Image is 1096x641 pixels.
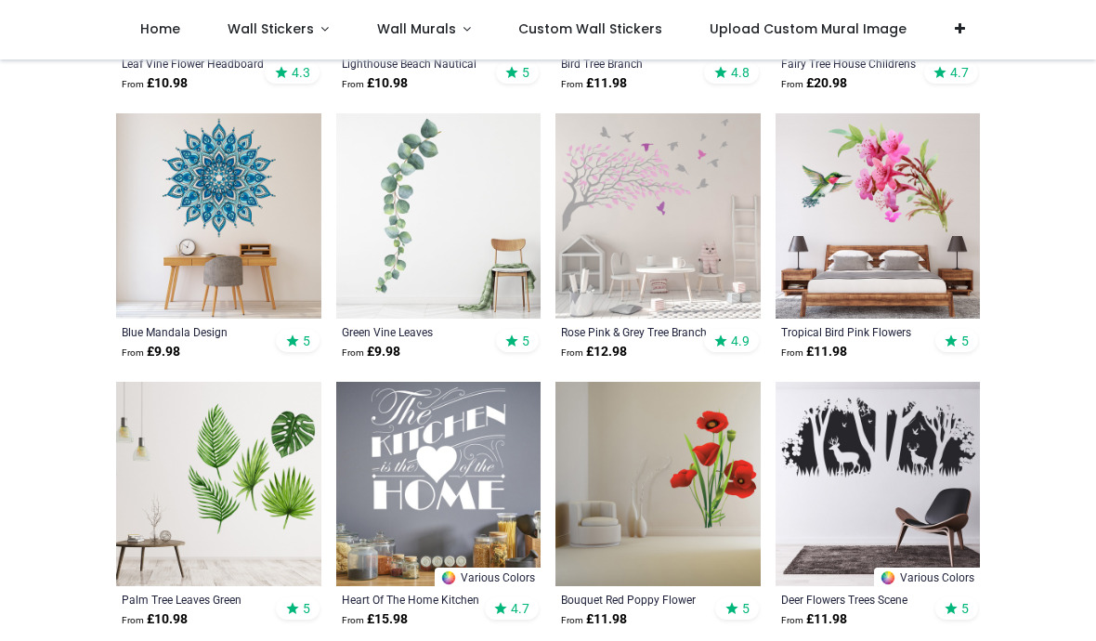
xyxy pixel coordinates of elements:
[435,568,541,586] a: Various Colors
[228,20,314,38] span: Wall Stickers
[522,64,529,81] span: 5
[522,333,529,349] span: 5
[561,56,716,71] a: Bird Tree Branch
[336,382,541,587] img: Heart Of The Home Kitchen Quote Wall Sticker
[342,347,364,358] span: From
[776,382,981,587] img: Deer Flowers Trees Wall Sticker Scene
[116,382,321,587] img: Palm Tree Leaves Green Plants Wall Sticker Set
[292,64,310,81] span: 4.3
[781,74,847,93] strong: £ 20.98
[781,56,936,71] a: Fairy Tree House Childrens
[781,610,847,629] strong: £ 11.98
[122,615,144,625] span: From
[555,113,761,319] img: Rose Pink & Grey Tree Branch Wall Sticker
[122,343,180,361] strong: £ 9.98
[874,568,980,586] a: Various Colors
[518,20,662,38] span: Custom Wall Stickers
[342,324,497,339] a: Green Vine Leaves Watercolour
[561,347,583,358] span: From
[511,600,529,617] span: 4.7
[342,615,364,625] span: From
[336,113,541,319] img: Green Vine Leaves Watercolour Wall Sticker
[781,592,936,607] a: Deer Flowers Trees Scene
[561,592,716,607] a: Bouquet Red Poppy Flower Floral
[961,600,969,617] span: 5
[781,347,803,358] span: From
[377,20,456,38] span: Wall Murals
[710,20,907,38] span: Upload Custom Mural Image
[116,113,321,319] img: Blue Mandala Design Wall Sticker
[776,113,981,319] img: Tropical Bird Pink Flowers Wall Sticker
[122,79,144,89] span: From
[731,333,750,349] span: 4.9
[561,324,716,339] a: Rose Pink & Grey Tree Branch
[342,79,364,89] span: From
[555,382,761,587] img: Bouquet Red Poppy Flower Floral Wall Sticker
[122,324,277,339] a: Blue Mandala Design
[122,74,188,93] strong: £ 10.98
[731,64,750,81] span: 4.8
[950,64,969,81] span: 4.7
[140,20,180,38] span: Home
[781,343,847,361] strong: £ 11.98
[342,610,408,629] strong: £ 15.98
[561,79,583,89] span: From
[561,615,583,625] span: From
[561,74,627,93] strong: £ 11.98
[880,569,896,586] img: Color Wheel
[122,347,144,358] span: From
[122,610,188,629] strong: £ 10.98
[742,600,750,617] span: 5
[342,74,408,93] strong: £ 10.98
[342,56,497,71] a: Lighthouse Beach Nautical
[961,333,969,349] span: 5
[781,324,936,339] a: Tropical Bird Pink Flowers
[561,343,627,361] strong: £ 12.98
[781,79,803,89] span: From
[303,333,310,349] span: 5
[122,56,277,71] a: Leaf Vine Flower Headboard
[561,610,627,629] strong: £ 11.98
[781,615,803,625] span: From
[342,592,497,607] a: Heart Of The Home Kitchen Quote
[440,569,457,586] img: Color Wheel
[303,600,310,617] span: 5
[342,343,400,361] strong: £ 9.98
[122,592,277,607] a: Palm Tree Leaves Green Plants Set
